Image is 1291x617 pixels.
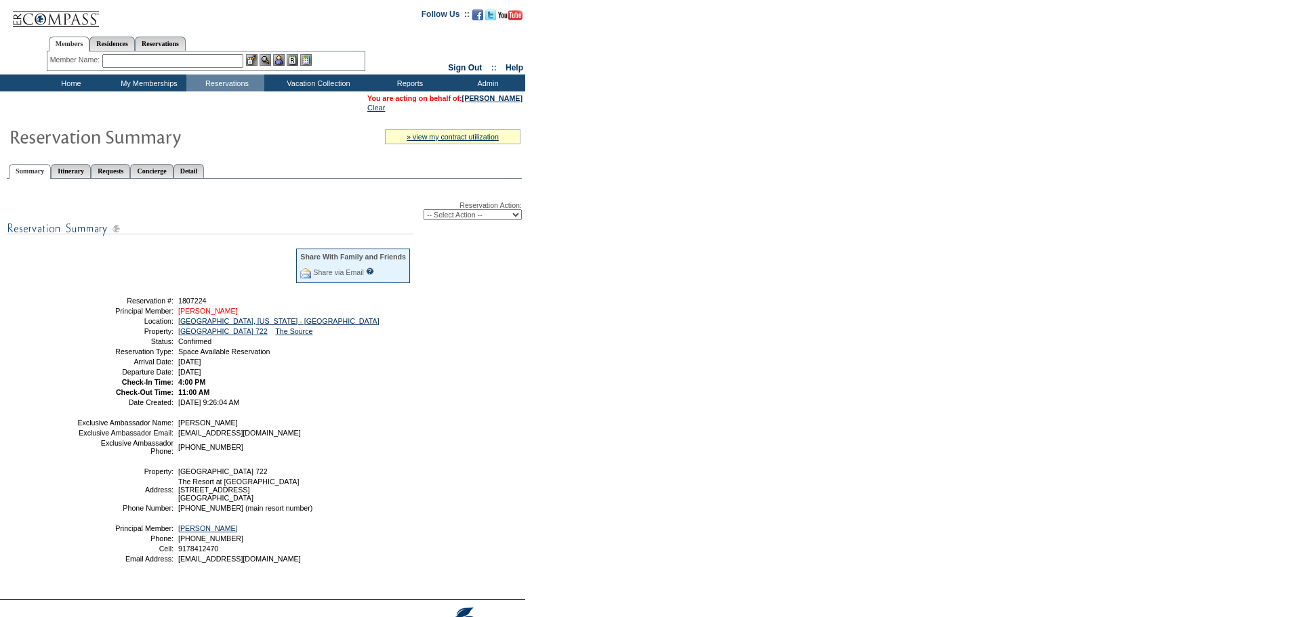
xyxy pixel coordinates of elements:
[178,307,238,315] a: [PERSON_NAME]
[135,37,186,51] a: Reservations
[7,220,413,237] img: subTtlResSummary.gif
[173,164,205,178] a: Detail
[367,94,522,102] span: You are acting on behalf of:
[422,8,470,24] td: Follow Us ::
[178,337,211,345] span: Confirmed
[178,545,218,553] span: 9178412470
[77,297,173,305] td: Reservation #:
[485,14,496,22] a: Follow us on Twitter
[178,429,301,437] span: [EMAIL_ADDRESS][DOMAIN_NAME]
[447,75,525,91] td: Admin
[178,368,201,376] span: [DATE]
[77,534,173,542] td: Phone:
[108,75,186,91] td: My Memberships
[300,253,406,261] div: Share With Family and Friends
[77,327,173,335] td: Property:
[260,54,271,66] img: View
[287,54,298,66] img: Reservations
[77,439,173,455] td: Exclusive Ambassador Phone:
[407,133,499,141] a: » view my contract utilization
[77,419,173,427] td: Exclusive Ambassador Name:
[273,54,285,66] img: Impersonate
[491,63,497,72] span: ::
[77,307,173,315] td: Principal Member:
[77,337,173,345] td: Status:
[178,317,380,325] a: [GEOGRAPHIC_DATA], [US_STATE] - [GEOGRAPHIC_DATA]
[178,358,201,366] span: [DATE]
[178,398,239,406] span: [DATE] 9:26:04 AM
[366,268,374,275] input: What is this?
[9,123,280,150] img: Reservaton Summary
[246,54,258,66] img: b_edit.gif
[77,347,173,356] td: Reservation Type:
[77,368,173,376] td: Departure Date:
[498,10,522,20] img: Subscribe to our YouTube Channel
[178,297,207,305] span: 1807224
[462,94,522,102] a: [PERSON_NAME]
[300,54,312,66] img: b_calculator.gif
[178,467,268,475] span: [GEOGRAPHIC_DATA] 722
[506,63,523,72] a: Help
[275,327,312,335] a: The Source
[448,63,482,72] a: Sign Out
[77,467,173,475] td: Property:
[49,37,90,51] a: Members
[178,388,209,396] span: 11:00 AM
[178,347,270,356] span: Space Available Reservation
[485,9,496,20] img: Follow us on Twitter
[77,555,173,563] td: Email Address:
[369,75,447,91] td: Reports
[178,327,268,335] a: [GEOGRAPHIC_DATA] 722
[30,75,108,91] td: Home
[367,104,385,112] a: Clear
[178,504,312,512] span: [PHONE_NUMBER] (main resort number)
[116,388,173,396] strong: Check-Out Time:
[498,14,522,22] a: Subscribe to our YouTube Channel
[77,358,173,366] td: Arrival Date:
[9,164,51,179] a: Summary
[178,419,238,427] span: [PERSON_NAME]
[77,504,173,512] td: Phone Number:
[313,268,364,276] a: Share via Email
[130,164,173,178] a: Concierge
[77,477,173,502] td: Address:
[186,75,264,91] td: Reservations
[178,443,243,451] span: [PHONE_NUMBER]
[7,201,522,220] div: Reservation Action:
[77,398,173,406] td: Date Created:
[472,14,483,22] a: Become our fan on Facebook
[77,545,173,553] td: Cell:
[89,37,135,51] a: Residences
[472,9,483,20] img: Become our fan on Facebook
[178,378,205,386] span: 4:00 PM
[77,429,173,437] td: Exclusive Ambassador Email:
[77,524,173,532] td: Principal Member:
[178,477,299,502] span: The Resort at [GEOGRAPHIC_DATA] [STREET_ADDRESS] [GEOGRAPHIC_DATA]
[122,378,173,386] strong: Check-In Time:
[91,164,130,178] a: Requests
[264,75,369,91] td: Vacation Collection
[178,524,238,532] a: [PERSON_NAME]
[178,534,243,542] span: [PHONE_NUMBER]
[77,317,173,325] td: Location:
[178,555,301,563] span: [EMAIL_ADDRESS][DOMAIN_NAME]
[50,54,102,66] div: Member Name:
[51,164,91,178] a: Itinerary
